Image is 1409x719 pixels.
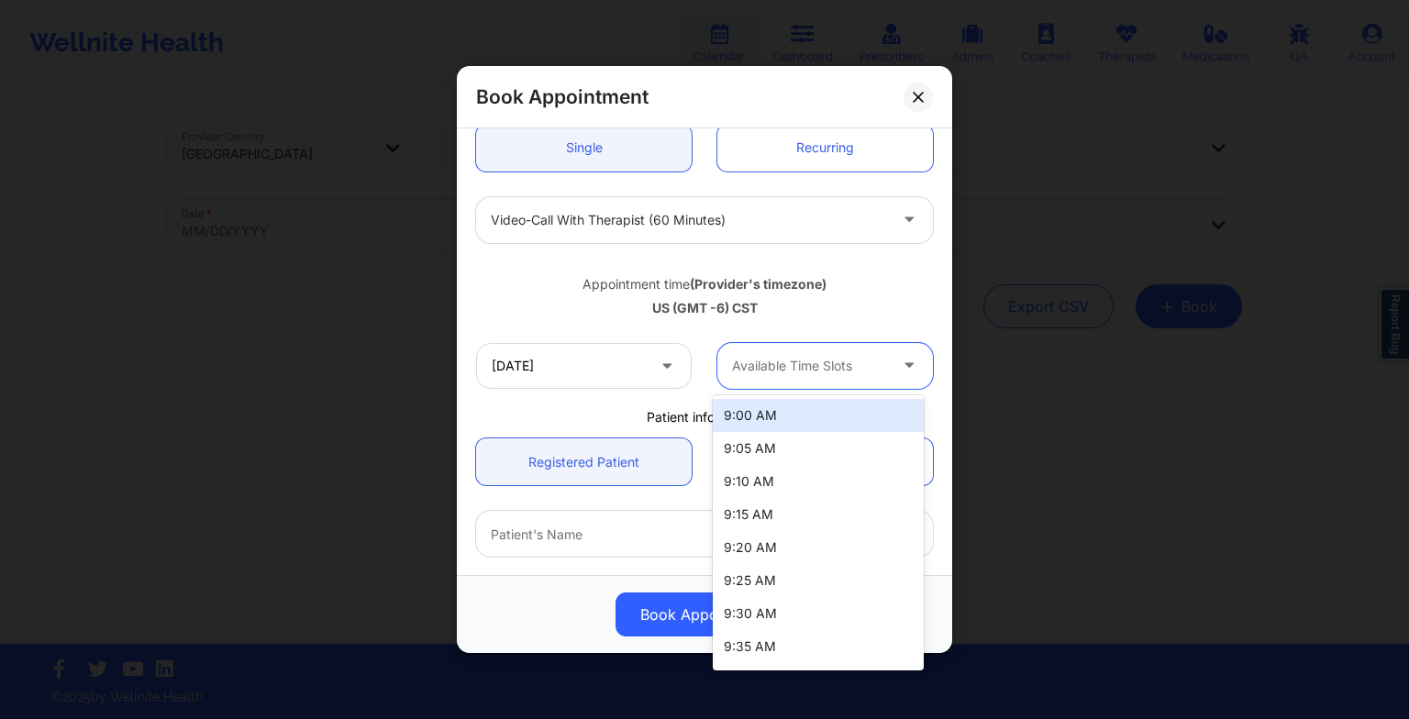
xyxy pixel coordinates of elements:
div: Video-Call with Therapist (60 minutes) [491,197,887,243]
div: 9:05 AM [713,432,924,465]
div: 9:35 AM [713,630,924,663]
div: 9:10 AM [713,465,924,498]
div: Appointment time [476,275,933,293]
div: 9:30 AM [713,597,924,630]
button: Book Appointment [616,592,793,636]
b: (Provider's timezone) [690,276,827,292]
div: 9:00 AM [713,399,924,432]
a: Recurring [717,125,933,171]
div: 9:15 AM [713,498,924,531]
div: 9:40 AM [713,663,924,696]
div: Patient information: [463,408,946,426]
div: US (GMT -6) CST [476,299,933,317]
div: 9:25 AM [713,564,924,597]
input: MM/DD/YYYY [476,343,692,389]
h2: Book Appointment [476,84,649,109]
a: Single [476,125,692,171]
a: Registered Patient [476,438,692,485]
div: 9:20 AM [713,531,924,564]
